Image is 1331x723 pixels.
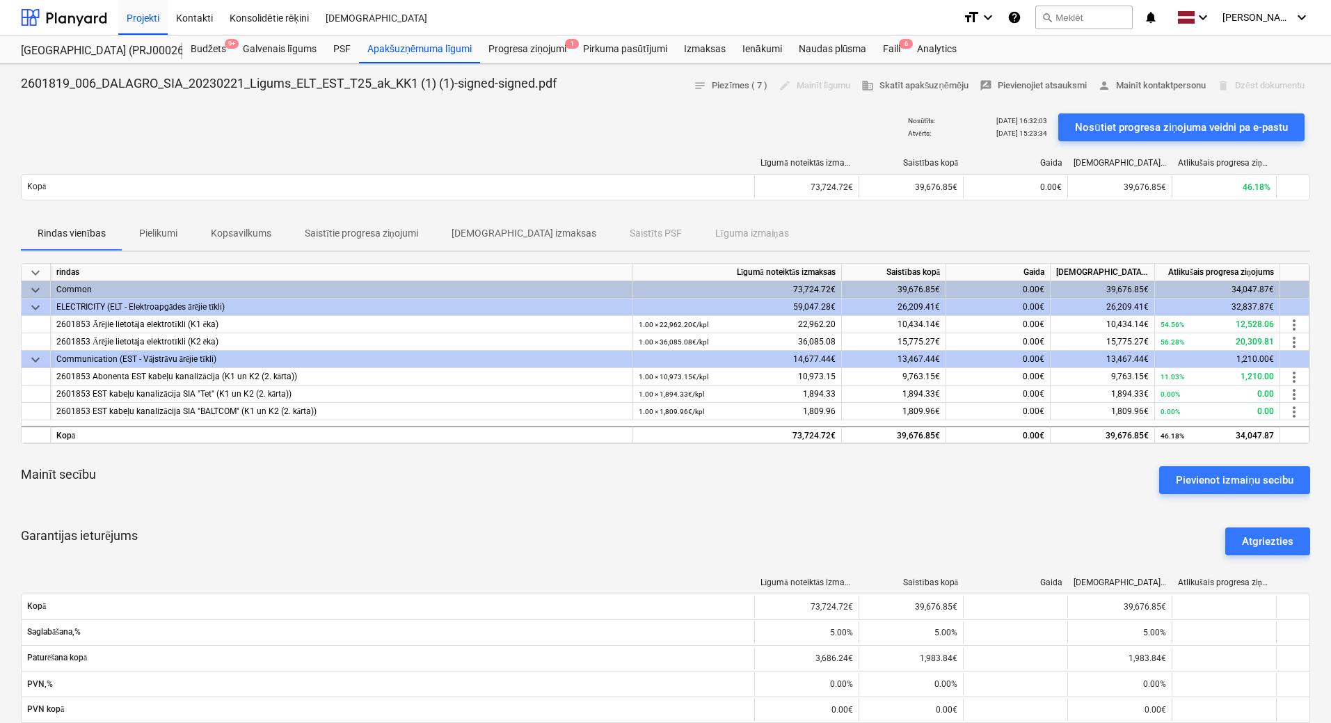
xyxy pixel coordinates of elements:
[676,35,734,63] a: Izmaksas
[1286,334,1302,351] span: more_vert
[1098,78,1206,94] span: Mainīt kontaktpersonu
[1286,369,1302,386] span: more_vert
[1111,372,1149,381] span: 9,763.15€
[1242,532,1293,550] div: Atgriezties
[946,281,1051,299] div: 0.00€
[639,316,836,333] div: 22,962.20
[861,79,874,92] span: business
[1051,351,1155,368] div: 13,467.44€
[452,226,596,241] p: [DEMOGRAPHIC_DATA] izmaksas
[946,351,1051,368] div: 0.00€
[1144,9,1158,26] i: notifications
[234,35,325,63] a: Galvenais līgums
[856,75,974,97] button: Skatīt apakšuzņēmēju
[1051,281,1155,299] div: 39,676.85€
[1176,471,1293,489] div: Pievienot izmaiņu secību
[1111,389,1149,399] span: 1,894.33€
[859,699,963,721] div: 0.00€
[1161,403,1274,420] div: 0.00
[754,596,859,618] div: 73,724.72€
[1051,264,1155,281] div: [DEMOGRAPHIC_DATA] izmaksas
[325,35,359,63] a: PSF
[182,35,234,63] div: Budžets
[1155,351,1280,368] div: 1,210.00€
[27,627,749,637] span: Saglabāšana,%
[969,158,1062,168] div: Gaida
[754,699,859,721] div: 0.00€
[902,389,940,399] span: 1,894.33€
[575,35,676,63] div: Pirkuma pasūtījumi
[639,333,836,351] div: 36,085.08
[754,176,859,198] div: 73,724.72€
[182,35,234,63] a: Budžets9+
[1111,406,1149,416] span: 1,809.96€
[760,578,854,588] div: Līgumā noteiktās izmaksas
[27,679,749,689] span: PVN,%
[51,426,633,443] div: Kopā
[963,9,980,26] i: format_size
[996,129,1047,138] p: [DATE] 15:23:34
[56,299,627,316] div: ELECTRICITY (ELT - Elektroapgādes ārējie tīkli)
[842,351,946,368] div: 13,467.44€
[1155,281,1280,299] div: 34,047.87€
[1286,386,1302,403] span: more_vert
[908,116,935,125] p: Nosūtīts :
[842,299,946,316] div: 26,209.41€
[946,426,1051,443] div: 0.00€
[1074,158,1167,168] div: [DEMOGRAPHIC_DATA] izmaksas
[1178,158,1271,168] div: Atlikušais progresa ziņojums
[639,390,704,398] small: 1.00 × 1,894.33€ / kpl
[899,39,913,49] span: 6
[27,264,44,281] span: keyboard_arrow_down
[898,337,940,347] span: 15,775.27€
[1161,408,1180,415] small: 0.00%
[51,264,633,281] div: rindas
[1023,337,1044,347] span: 0.00€
[859,673,963,695] div: 0.00%
[27,299,44,316] span: keyboard_arrow_down
[734,35,790,63] a: Ienākumi
[908,129,930,138] p: Atvērts :
[1286,404,1302,420] span: more_vert
[56,351,627,368] div: Communication (EST - Vājstrāvu ārējie tīkli)
[1067,596,1172,618] div: 39,676.85€
[225,39,239,49] span: 9+
[946,264,1051,281] div: Gaida
[980,79,992,92] span: rate_review
[639,338,708,346] small: 1.00 × 36,085.08€ / kpl
[1106,319,1149,329] span: 10,434.14€
[633,281,842,299] div: 73,724.72€
[21,527,138,555] p: Garantijas ieturējums
[56,333,627,351] div: 2601853 Ārējie lietotāja elektrotīkli (K2 ēka)
[996,116,1047,125] p: [DATE] 16:32:03
[842,264,946,281] div: Saistības kopā
[754,673,859,695] div: 0.00%
[1222,12,1292,23] span: [PERSON_NAME][GEOGRAPHIC_DATA]
[1035,6,1133,29] button: Meklēt
[909,35,965,63] a: Analytics
[1040,182,1062,192] span: 0.00€
[865,578,958,588] div: Saistības kopā
[754,621,859,644] div: 5.00%
[980,78,1087,94] span: Pievienojiet atsauksmi
[639,368,836,386] div: 10,973.15
[27,601,749,612] span: Kopā
[27,704,749,715] span: PVN kopā
[27,351,44,368] span: keyboard_arrow_down
[56,281,627,299] div: Common
[980,9,996,26] i: keyboard_arrow_down
[565,39,579,49] span: 1
[875,35,909,63] div: Faili
[27,653,749,663] span: Paturēšana kopā
[56,403,627,420] div: 2601853 EST kabeļu kanalizācija SIA "BALTCOM" (K1 un K2 (2. kārta))
[1124,182,1166,192] span: 39,676.85€
[1106,337,1149,347] span: 15,775.27€
[633,299,842,316] div: 59,047.28€
[21,466,96,483] p: Mainīt secību
[56,368,627,386] div: 2601853 Abonenta EST kabeļu kanalizācija (K1 un K2 (2. kārta))
[694,78,767,94] span: Piezīmes ( 7 )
